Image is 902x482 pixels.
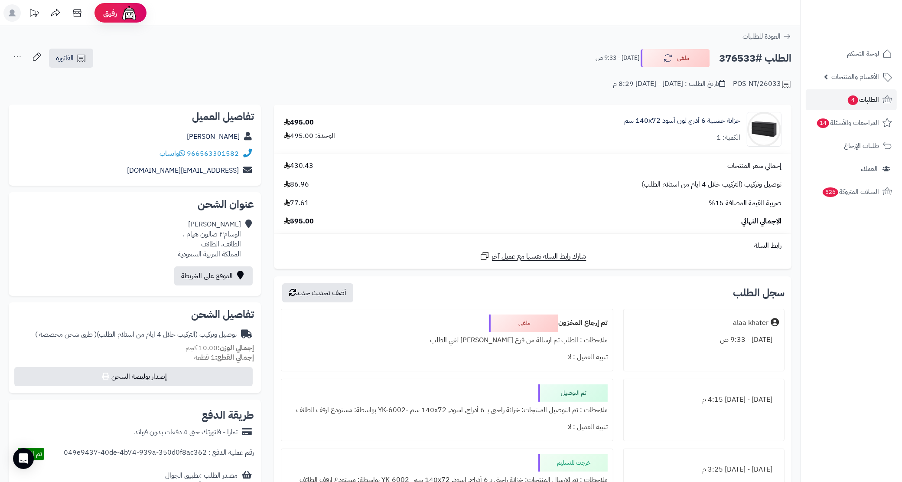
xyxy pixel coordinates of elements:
[861,163,878,175] span: العملاء
[719,49,791,67] h2: الطلب #376533
[103,8,117,18] span: رفيق
[844,140,879,152] span: طلبات الإرجاع
[282,283,353,302] button: أضف تحديث جديد
[489,315,558,332] div: ملغي
[35,329,97,340] span: ( طرق شحن مخصصة )
[629,331,779,348] div: [DATE] - 9:33 ص
[187,131,240,142] a: [PERSON_NAME]
[727,161,782,171] span: إجمالي سعر المنتجات
[847,94,879,106] span: الطلبات
[16,199,254,210] h2: عنوان الشحن
[538,384,608,402] div: تم التوصيل
[479,251,586,262] a: شارك رابط السلة نفسها مع عميل آخر
[13,448,34,469] div: Open Intercom Messenger
[843,7,894,25] img: logo-2.png
[742,31,791,42] a: العودة للطلبات
[49,49,93,68] a: الفاتورة
[806,135,897,156] a: طلبات الإرجاع
[641,180,782,190] span: توصيل وتركيب (التركيب خلال 4 ايام من استلام الطلب)
[741,216,782,226] span: الإجمالي النهائي
[847,48,879,60] span: لوحة التحكم
[709,198,782,208] span: ضريبة القيمة المضافة 15%
[641,49,710,67] button: ملغي
[733,288,785,298] h3: سجل الطلب
[624,116,740,126] a: خزانة خشبية 6 أدرج لون أسود 140x72 سم
[733,79,791,89] div: POS-NT/26033
[178,220,241,259] div: [PERSON_NAME] الوسام٣ صالون هيام ، الطائف، الطائف المملكة العربية السعودية
[806,43,897,64] a: لوحة التحكم
[284,161,313,171] span: 430.43
[56,53,74,63] span: الفاتورة
[629,461,779,478] div: [DATE] - [DATE] 3:25 م
[538,454,608,472] div: خرجت للتسليم
[284,198,309,208] span: 77.61
[218,343,254,353] strong: إجمالي الوزن:
[596,54,639,62] small: [DATE] - 9:33 ص
[817,118,830,128] span: 14
[134,427,238,437] div: تمارا - فاتورتك حتى 4 دفعات بدون فوائد
[816,117,879,129] span: المراجعات والأسئلة
[202,410,254,420] h2: طريقة الدفع
[822,187,839,197] span: 526
[160,148,185,159] a: واتساب
[806,181,897,202] a: السلات المتروكة526
[806,89,897,110] a: الطلبات4
[120,4,138,22] img: ai-face.png
[613,79,725,89] div: تاريخ الطلب : [DATE] - [DATE] 8:29 م
[287,402,608,419] div: ملاحظات : تم التوصيل المنتجات: خزانة راحتي بـ 6 أدراج, اسود, ‎140x72 سم‏ -YK-6002 بواسطة: مستودع ...
[284,131,335,141] div: الوحدة: 495.00
[277,241,788,251] div: رابط السلة
[831,71,879,83] span: الأقسام والمنتجات
[806,158,897,179] a: العملاء
[558,318,608,328] b: تم إرجاع المخزون
[174,266,253,285] a: الموقع على الخريطة
[186,343,254,353] small: 10.00 كجم
[187,148,239,159] a: 966563301582
[492,252,586,262] span: شارك رابط السلة نفسها مع عميل آخر
[127,165,239,176] a: [EMAIL_ADDRESS][DOMAIN_NAME]
[287,349,608,366] div: تنبيه العميل : لا
[16,111,254,122] h2: تفاصيل العميل
[733,318,768,328] div: alaa khater
[14,367,253,386] button: إصدار بوليصة الشحن
[64,448,254,460] div: رقم عملية الدفع : 049e9437-40de-4b74-939a-350d0f8ac362
[284,118,314,128] div: 495.00
[822,186,879,198] span: السلات المتروكة
[847,95,859,105] span: 4
[806,112,897,133] a: المراجعات والأسئلة14
[747,112,781,147] img: 1735224706-1-90x90.jpg
[284,180,309,190] span: 86.96
[742,31,781,42] span: العودة للطلبات
[194,352,254,363] small: 1 قطعة
[629,391,779,408] div: [DATE] - [DATE] 4:15 م
[23,4,45,24] a: تحديثات المنصة
[287,332,608,349] div: ملاحظات : الطلب تم ارسالة من فرع [PERSON_NAME] لغي الطلب
[287,419,608,436] div: تنبيه العميل : لا
[35,330,237,340] div: توصيل وتركيب (التركيب خلال 4 ايام من استلام الطلب)
[716,133,740,143] div: الكمية: 1
[16,309,254,320] h2: تفاصيل الشحن
[215,352,254,363] strong: إجمالي القطع:
[284,216,314,226] span: 595.00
